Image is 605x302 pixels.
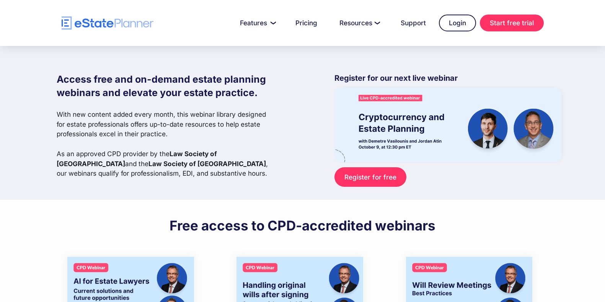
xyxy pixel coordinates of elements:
[148,160,266,168] strong: Law Society of [GEOGRAPHIC_DATA]
[231,15,282,31] a: Features
[57,150,217,168] strong: Law Society of [GEOGRAPHIC_DATA]
[439,15,476,31] a: Login
[57,73,274,100] h1: Access free and on-demand estate planning webinars and elevate your estate practice.
[330,15,388,31] a: Resources
[62,16,153,30] a: home
[391,15,435,31] a: Support
[286,15,326,31] a: Pricing
[57,109,274,178] p: With new content added every month, this webinar library designed for estate professionals offers...
[334,87,562,162] img: eState Academy webinar
[334,73,562,87] p: Register for our next live webinar
[170,217,435,234] h2: Free access to CPD-accredited webinars
[480,15,544,31] a: Start free trial
[334,167,406,187] a: Register for free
